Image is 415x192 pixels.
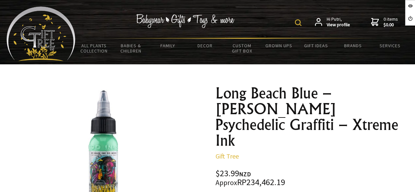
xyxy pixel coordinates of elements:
[298,39,335,53] a: Gift Ideas
[113,39,150,58] a: Babies & Children
[216,85,407,148] h1: Long Beach Blue – [PERSON_NAME] Psychedelic Graffiti – Xtreme Ink
[136,14,235,28] img: Babywear - Gifts - Toys & more
[75,39,113,58] a: All Plants Collection
[327,22,350,28] strong: View profile
[295,19,301,26] img: product search
[150,39,187,53] a: Family
[7,7,75,61] img: Babyware - Gifts - Toys and more...
[371,39,408,53] a: Services
[315,16,350,28] a: Hi Putri,View profile
[239,170,251,178] span: NZD
[216,152,239,160] a: Gift Tree
[371,16,398,28] a: 0 items$0.00
[260,39,298,53] a: Grown Ups
[384,22,398,28] strong: $0.00
[384,16,398,28] span: 0 items
[223,39,260,58] a: Custom Gift Box
[216,169,407,187] div: $23.99 RP234,462.19
[186,39,223,53] a: Decor
[327,16,350,28] span: Hi Putri,
[334,39,371,53] a: Brands
[216,178,237,187] small: Approx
